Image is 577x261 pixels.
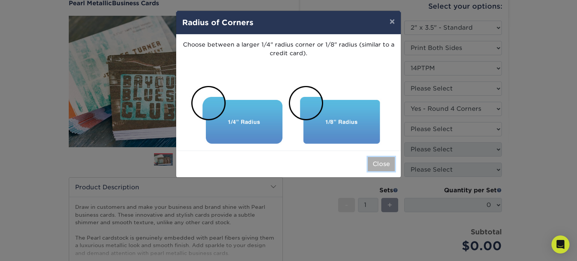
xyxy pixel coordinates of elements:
div: Open Intercom Messenger [551,235,569,253]
button: Close [368,157,395,171]
p: Choose between a larger 1/4" radius corner or 1/8" radius (similar to a credit card). [176,35,401,72]
button: × [384,11,401,32]
img: Corner Radius Examples [182,84,395,145]
h4: Radius of Corners [182,17,395,28]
